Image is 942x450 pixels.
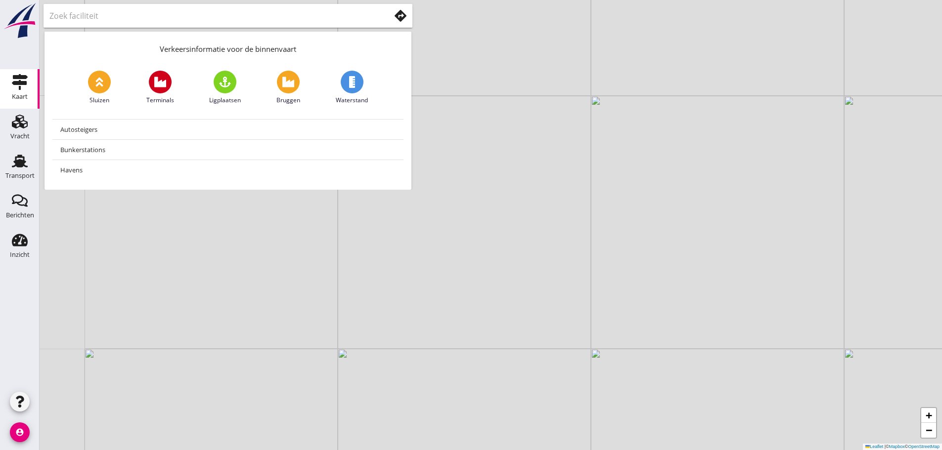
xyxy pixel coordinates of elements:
a: Leaflet [865,444,883,449]
a: Zoom in [921,408,936,423]
span: Terminals [146,96,174,105]
input: Zoek faciliteit [49,8,376,24]
div: Inzicht [10,251,30,258]
a: OpenStreetMap [908,444,940,449]
span: Ligplaatsen [209,96,241,105]
div: Autosteigers [60,123,396,135]
span: Bruggen [276,96,300,105]
div: Verkeersinformatie voor de binnenvaart [45,32,411,63]
span: Sluizen [90,96,109,105]
img: logo-small.a267ee39.svg [2,2,38,39]
a: Ligplaatsen [209,71,241,105]
div: Havens [60,164,396,176]
a: Bruggen [276,71,300,105]
div: Berichten [6,212,34,218]
i: account_circle [10,422,30,442]
div: Vracht [10,133,30,139]
div: Kaart [12,93,28,100]
span: − [926,424,932,436]
a: Zoom out [921,423,936,438]
a: Sluizen [88,71,111,105]
a: Waterstand [336,71,368,105]
span: | [885,444,886,449]
span: Waterstand [336,96,368,105]
div: © © [863,444,942,450]
div: Transport [5,172,35,179]
div: Bunkerstations [60,144,396,156]
span: + [926,409,932,421]
a: Mapbox [889,444,905,449]
a: Terminals [146,71,174,105]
